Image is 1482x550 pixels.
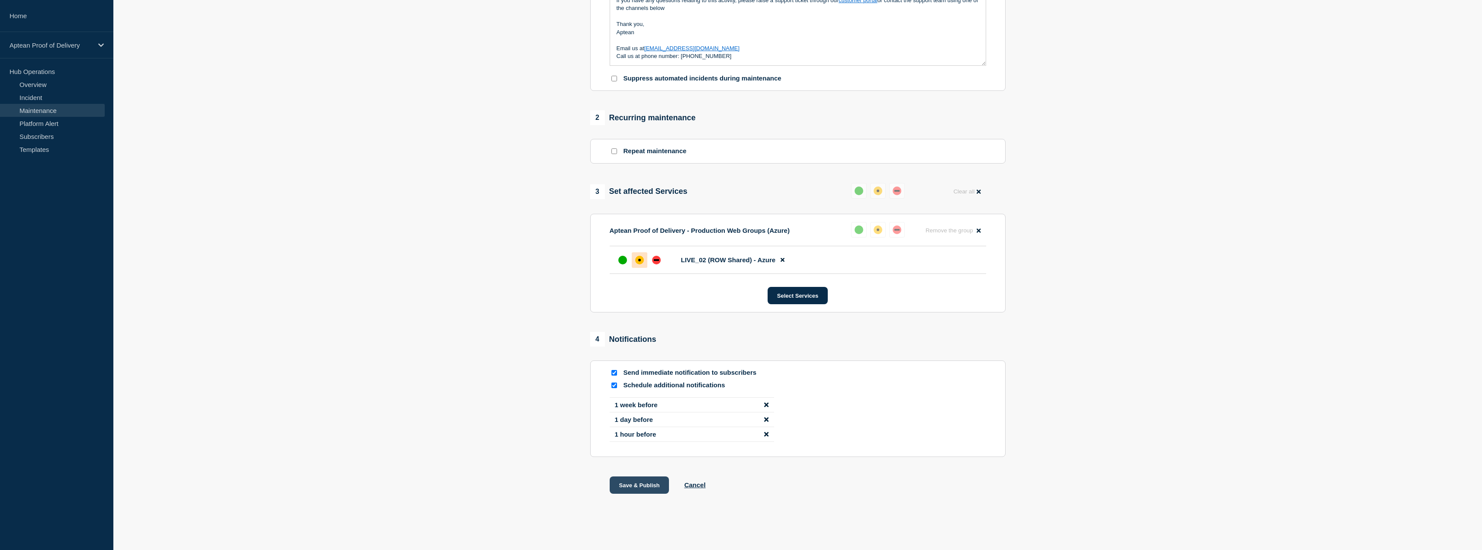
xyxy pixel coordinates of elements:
button: disable notification 1 hour before [764,431,768,438]
p: Aptean Proof of Delivery - Production Web Groups (Azure) [610,227,790,234]
p: Repeat maintenance [624,147,687,155]
p: Suppress automated incidents during maintenance [624,74,781,83]
p: Send immediate notification to subscribers [624,369,762,377]
input: Send immediate notification to subscribers [611,370,617,376]
div: down [893,187,901,195]
div: up [618,256,627,264]
input: Suppress automated incidents during maintenance [611,76,617,81]
input: Repeat maintenance [611,148,617,154]
li: 1 hour before [610,427,774,442]
div: affected [874,225,882,234]
div: down [652,256,661,264]
span: LIVE_02 (ROW Shared) - Azure [681,256,776,264]
button: affected [870,222,886,238]
span: Remove the group [926,227,973,234]
div: down [893,225,901,234]
a: [EMAIL_ADDRESS][DOMAIN_NAME] [644,45,739,51]
span: 3 [590,184,605,199]
div: Recurring maintenance [590,110,696,125]
button: Save & Publish [610,476,669,494]
button: Clear all [948,183,986,200]
p: Aptean [617,29,979,36]
button: Select Services [768,287,828,304]
button: up [851,222,867,238]
button: Cancel [684,481,705,489]
p: Aptean Proof of Delivery [10,42,93,49]
button: disable notification 1 day before [764,416,768,423]
button: down [889,183,905,199]
p: Schedule additional notifications [624,381,762,389]
button: affected [870,183,886,199]
button: disable notification 1 week before [764,401,768,408]
button: up [851,183,867,199]
div: up [855,187,863,195]
input: Schedule additional notifications [611,383,617,388]
p: Email us at [617,45,979,52]
p: Thank you, [617,20,979,28]
span: 4 [590,332,605,347]
button: down [889,222,905,238]
div: affected [874,187,882,195]
div: up [855,225,863,234]
li: 1 day before [610,412,774,427]
div: Set affected Services [590,184,688,199]
span: 2 [590,110,605,125]
button: Remove the group [920,222,986,239]
li: 1 week before [610,397,774,412]
div: affected [635,256,644,264]
p: Call us at phone number: [PHONE_NUMBER] [617,52,979,60]
div: Notifications [590,332,656,347]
